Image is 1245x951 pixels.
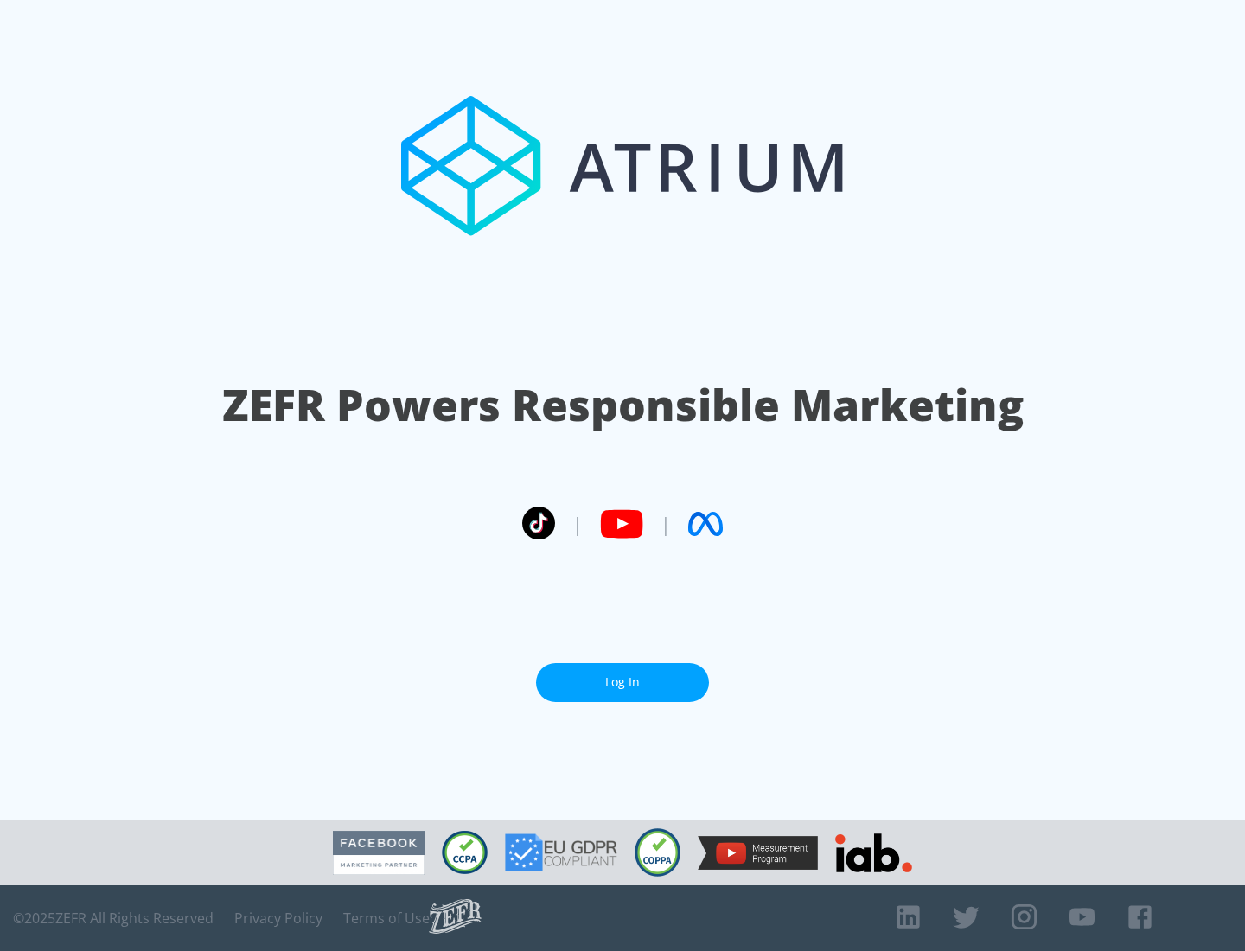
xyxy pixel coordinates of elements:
img: COPPA Compliant [635,828,680,877]
a: Log In [536,663,709,702]
img: IAB [835,833,912,872]
img: GDPR Compliant [505,833,617,871]
span: © 2025 ZEFR All Rights Reserved [13,910,214,927]
img: Facebook Marketing Partner [333,831,425,875]
img: YouTube Measurement Program [698,836,818,870]
a: Terms of Use [343,910,430,927]
h1: ZEFR Powers Responsible Marketing [222,375,1024,435]
a: Privacy Policy [234,910,322,927]
img: CCPA Compliant [442,831,488,874]
span: | [572,511,583,537]
span: | [661,511,671,537]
